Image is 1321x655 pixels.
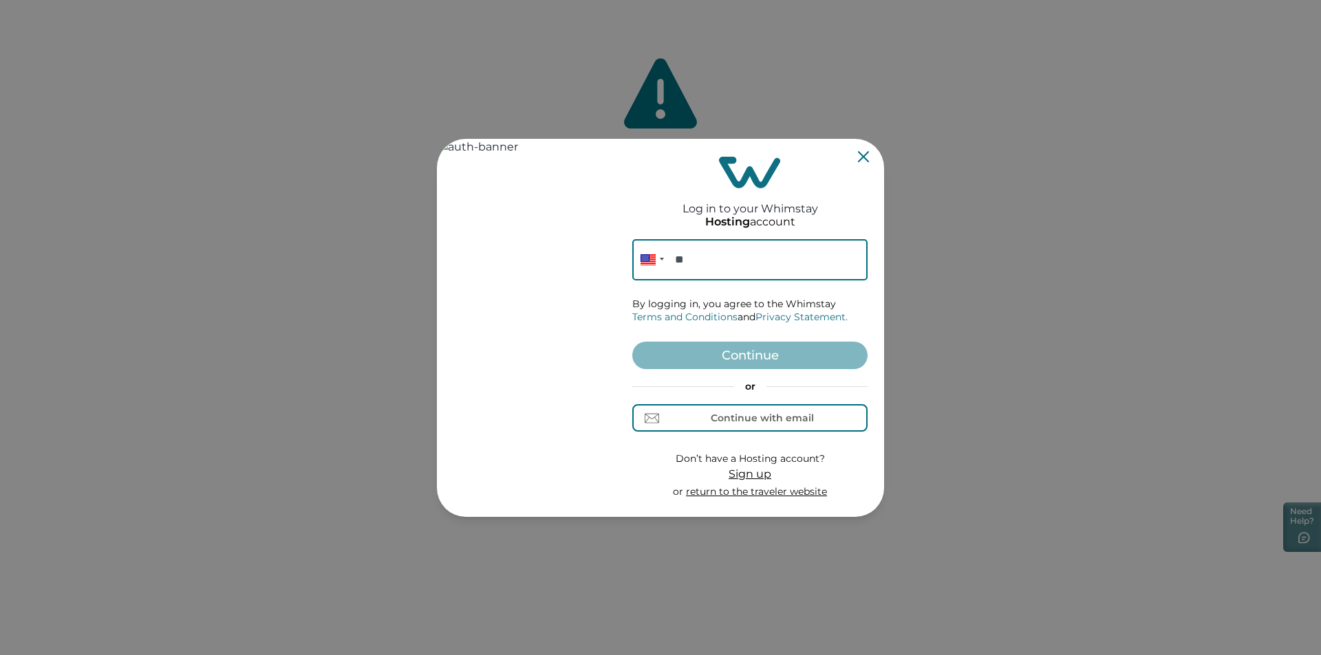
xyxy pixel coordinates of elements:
[729,467,771,480] span: Sign up
[632,380,868,394] p: or
[686,485,827,498] a: return to the traveler website
[683,188,818,215] h2: Log in to your Whimstay
[673,485,827,499] p: or
[673,452,827,466] p: Don’t have a Hosting account?
[632,342,868,369] button: Continue
[705,215,795,229] p: account
[632,298,868,324] p: By logging in, you agree to the Whimstay and
[719,157,781,188] img: login-logo
[711,412,814,423] div: Continue with email
[632,311,738,323] a: Terms and Conditions
[858,151,869,162] button: Close
[632,239,668,280] div: United States: + 1
[755,311,848,323] a: Privacy Statement.
[437,139,616,517] img: auth-banner
[632,404,868,432] button: Continue with email
[705,215,750,229] p: Hosting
